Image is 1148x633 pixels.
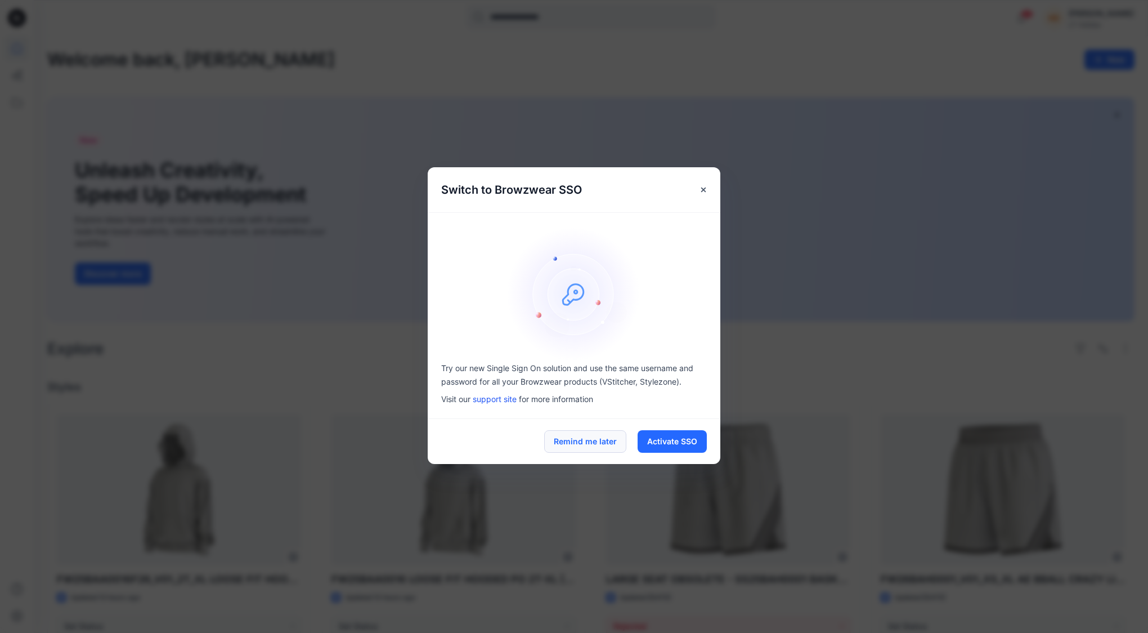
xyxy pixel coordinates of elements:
a: support site [473,394,517,404]
button: Close [693,180,714,200]
h5: Switch to Browzwear SSO [428,167,595,212]
button: Activate SSO [638,430,707,453]
button: Remind me later [544,430,626,453]
p: Visit our for more information [441,393,707,405]
p: Try our new Single Sign On solution and use the same username and password for all your Browzwear... [441,362,707,389]
img: onboarding-sz2.46497b1a466840e1406823e529e1e164.svg [506,226,642,362]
